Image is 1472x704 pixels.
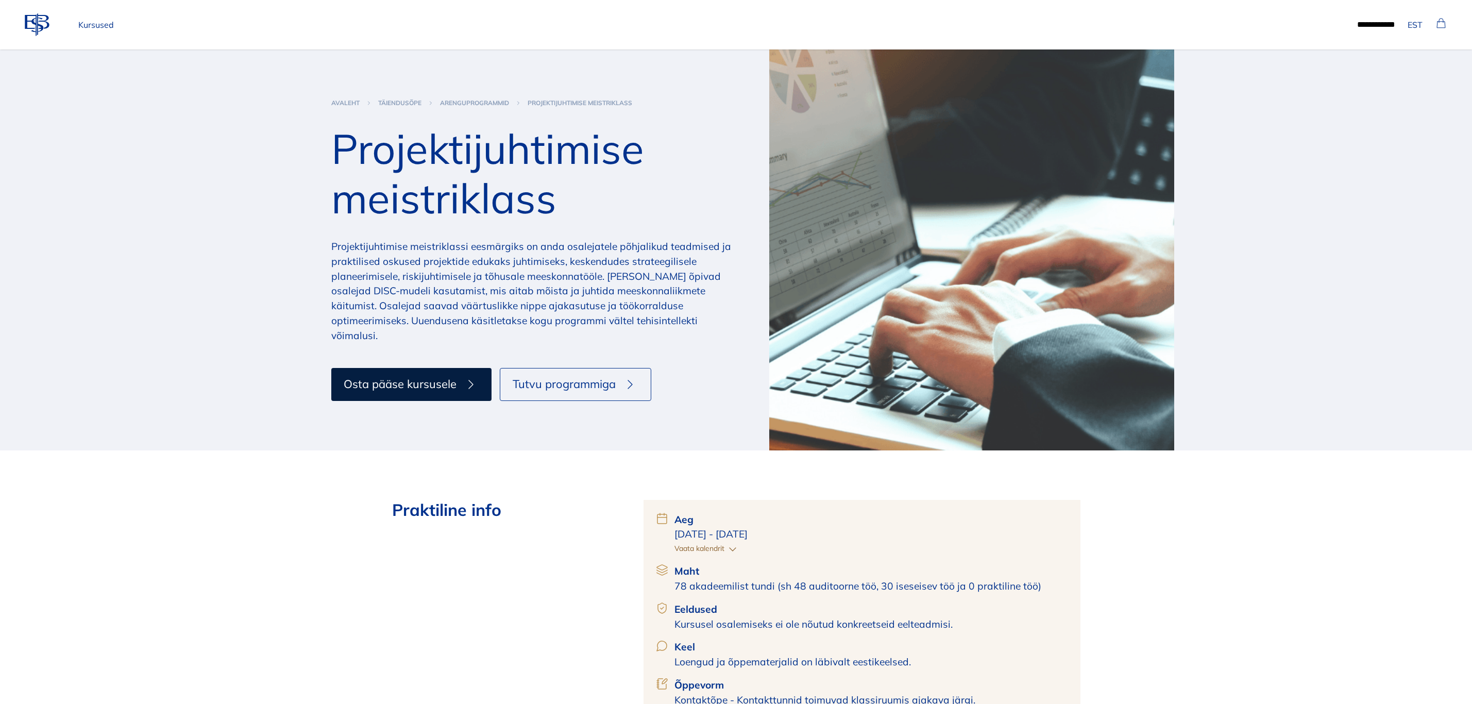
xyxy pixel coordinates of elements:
button: Osta pääse kursusele [331,368,492,401]
p: Keel [674,640,1041,655]
a: täiendusõpe [378,99,421,107]
p: Maht [674,564,1041,579]
p: [DATE] - [DATE] [674,527,1068,542]
p: Eeldused [674,602,1041,617]
p: Aeg [674,512,1068,527]
p: Kursusel osalemiseks ei ole nõutud konkreetseid eelteadmisi. [674,617,1041,632]
a: Projektijuhtimise meistriklass [528,99,632,107]
button: Vaata kalendrit [674,543,739,556]
span: Osta pääse kursusele [344,375,456,393]
p: Projektijuhtimise meistriklassi eesmärgiks on anda osalejatele põhjalikud teadmised ja praktilise... [331,239,736,343]
h2: Praktiline info [392,500,611,519]
p: 78 akadeemilist tundi (sh 48 auditoorne töö, 30 iseseisev töö ja 0 praktiline töö) [674,579,1041,594]
button: Tutvu programmiga [500,368,651,401]
button: EST [1403,14,1427,35]
a: Kursused [74,14,118,35]
span: Vaata kalendrit [674,543,724,554]
img: Projektijuhtimise meistriklass EBSis taustapilt [769,49,1174,450]
a: Avaleht [331,99,360,107]
a: arenguprogrammid [440,99,509,107]
span: Tutvu programmiga [513,375,616,393]
h1: Projektijuhtimise meistriklass [331,124,736,223]
p: Õppevorm [674,678,1041,693]
p: Loengud ja õppematerjalid on läbivalt eestikeelsed. [674,655,1041,669]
